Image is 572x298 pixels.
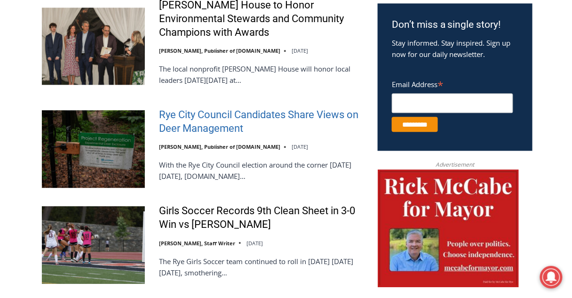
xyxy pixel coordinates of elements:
[159,143,280,150] a: [PERSON_NAME], Publisher of [DOMAIN_NAME]
[159,47,280,54] a: [PERSON_NAME], Publisher of [DOMAIN_NAME]
[110,80,114,89] div: 6
[292,143,308,150] time: [DATE]
[42,8,145,85] img: Wainwright House to Honor Environmental Stewards and Community Champions with Awards
[292,47,308,54] time: [DATE]
[226,91,456,117] a: Intern @ [DOMAIN_NAME]
[427,160,484,169] span: Advertisement
[392,17,518,32] h3: Don’t miss a single story!
[42,110,145,187] img: Rye City Council Candidates Share Views on Deer Management
[99,28,134,77] div: Face Painting
[392,75,513,92] label: Email Address
[238,0,445,91] div: "We would have speakers with experience in local journalism speak to us about their experiences a...
[8,95,125,116] h4: [PERSON_NAME] Read Sanctuary Fall Fest: [DATE]
[0,94,141,117] a: [PERSON_NAME] Read Sanctuary Fall Fest: [DATE]
[159,63,365,86] p: The local nonprofit [PERSON_NAME] House will honor local leaders [DATE][DATE] at…
[159,159,365,182] p: With the Rye City Council election around the corner [DATE][DATE], [DOMAIN_NAME]…
[159,240,235,247] a: [PERSON_NAME], Staff Writer
[378,169,519,287] img: McCabe for Mayor
[392,37,518,60] p: Stay informed. Stay inspired. Sign up now for our daily newsletter.
[105,80,108,89] div: /
[159,256,365,278] p: The Rye Girls Soccer team continued to roll in [DATE] [DATE][DATE], smothering…
[246,94,436,115] span: Intern @ [DOMAIN_NAME]
[159,108,365,135] a: Rye City Council Candidates Share Views on Deer Management
[99,80,103,89] div: 3
[246,240,263,247] time: [DATE]
[42,206,145,283] img: Girls Soccer Records 9th Clean Sheet in 3-0 Win vs Harrison
[159,204,365,231] a: Girls Soccer Records 9th Clean Sheet in 3-0 Win vs [PERSON_NAME]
